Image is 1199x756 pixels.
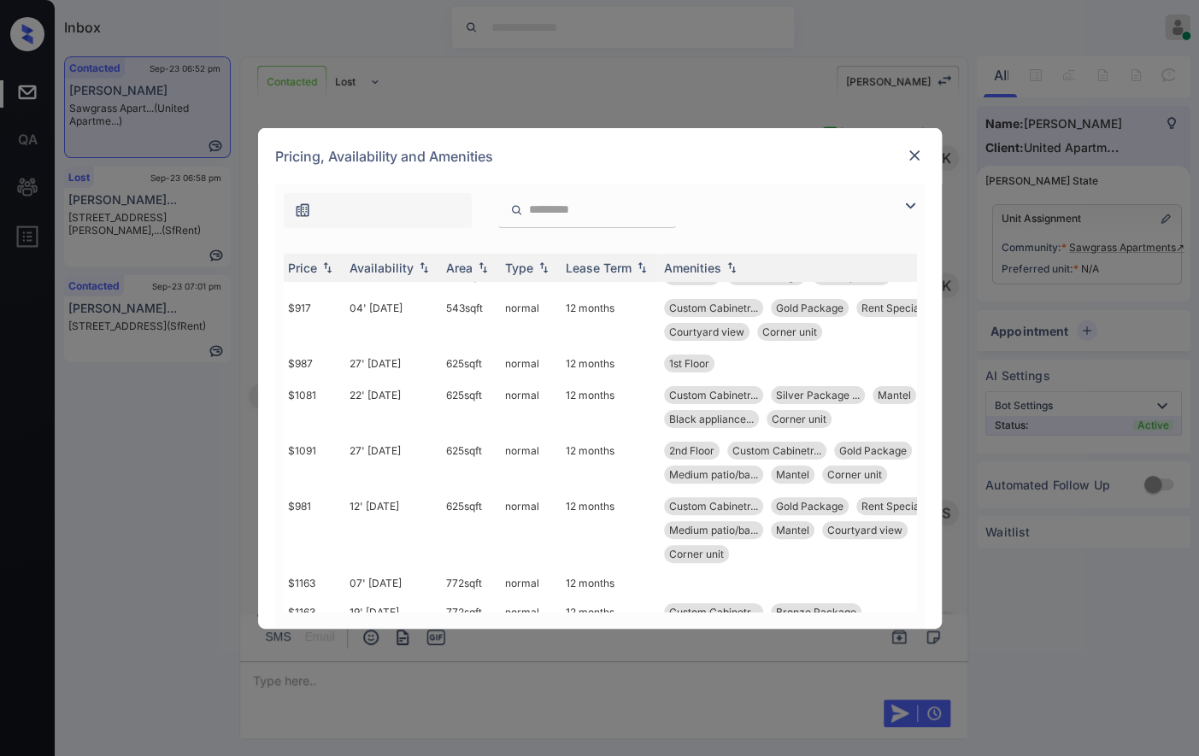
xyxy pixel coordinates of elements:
img: sorting [415,261,432,273]
span: Gold Package [776,500,843,513]
td: $1081 [281,379,343,435]
td: 27' [DATE] [343,435,439,490]
td: 12 months [559,435,657,490]
img: close [906,147,923,164]
td: 12 months [559,596,657,628]
span: Black appliance... [669,413,754,425]
span: Mantel [776,524,809,536]
td: normal [498,292,559,348]
td: normal [498,490,559,570]
span: Corner unit [772,413,826,425]
span: Custom Cabinetr... [669,302,758,314]
div: Pricing, Availability and Amenities [258,128,942,185]
span: Gold Package [776,302,843,314]
td: 12 months [559,570,657,596]
div: Area [446,261,473,275]
span: Medium patio/ba... [669,524,758,536]
span: Gold Package [839,444,907,457]
td: normal [498,596,559,628]
img: icon-zuma [900,196,920,216]
td: 625 sqft [439,435,498,490]
td: normal [498,379,559,435]
td: 625 sqft [439,348,498,379]
td: 12 months [559,292,657,348]
td: 625 sqft [439,379,498,435]
td: 12' [DATE] [343,490,439,570]
span: Corner unit [827,468,882,481]
img: icon-zuma [294,202,311,219]
td: 27' [DATE] [343,348,439,379]
td: $1091 [281,435,343,490]
span: Mantel [878,389,911,401]
img: icon-zuma [510,202,523,218]
div: Amenities [664,261,721,275]
span: Corner unit [669,548,724,560]
span: Courtyard view [827,524,902,536]
td: normal [498,435,559,490]
span: Corner unit [762,325,817,338]
div: Type [505,261,533,275]
img: sorting [633,261,650,273]
td: 772 sqft [439,570,498,596]
td: 12 months [559,490,657,570]
td: 07' [DATE] [343,570,439,596]
td: 543 sqft [439,292,498,348]
span: Courtyard view [669,325,744,338]
img: sorting [319,261,336,273]
td: $1163 [281,596,343,628]
td: 12 months [559,379,657,435]
span: Bronze Package [776,606,856,618]
td: 04' [DATE] [343,292,439,348]
img: sorting [535,261,552,273]
td: normal [498,348,559,379]
td: $1163 [281,570,343,596]
img: sorting [723,261,740,273]
td: 772 sqft [439,596,498,628]
div: Availability [350,261,414,275]
span: Medium patio/ba... [669,468,758,481]
div: Lease Term [566,261,632,275]
td: $917 [281,292,343,348]
td: normal [498,570,559,596]
td: $987 [281,348,343,379]
td: 625 sqft [439,490,498,570]
span: 2nd Floor [669,444,714,457]
td: 22' [DATE] [343,379,439,435]
span: Custom Cabinetr... [732,444,821,457]
td: 19' [DATE] [343,596,439,628]
span: Custom Cabinetr... [669,389,758,401]
span: Rent Special 1 [861,500,929,513]
span: Mantel [776,468,809,481]
td: 12 months [559,348,657,379]
span: Silver Package ... [776,389,860,401]
span: Custom Cabinetr... [669,606,758,618]
td: $981 [281,490,343,570]
span: Rent Special 1 [861,302,929,314]
span: 1st Floor [669,357,709,370]
span: Custom Cabinetr... [669,500,758,513]
img: sorting [474,261,491,273]
div: Price [288,261,317,275]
